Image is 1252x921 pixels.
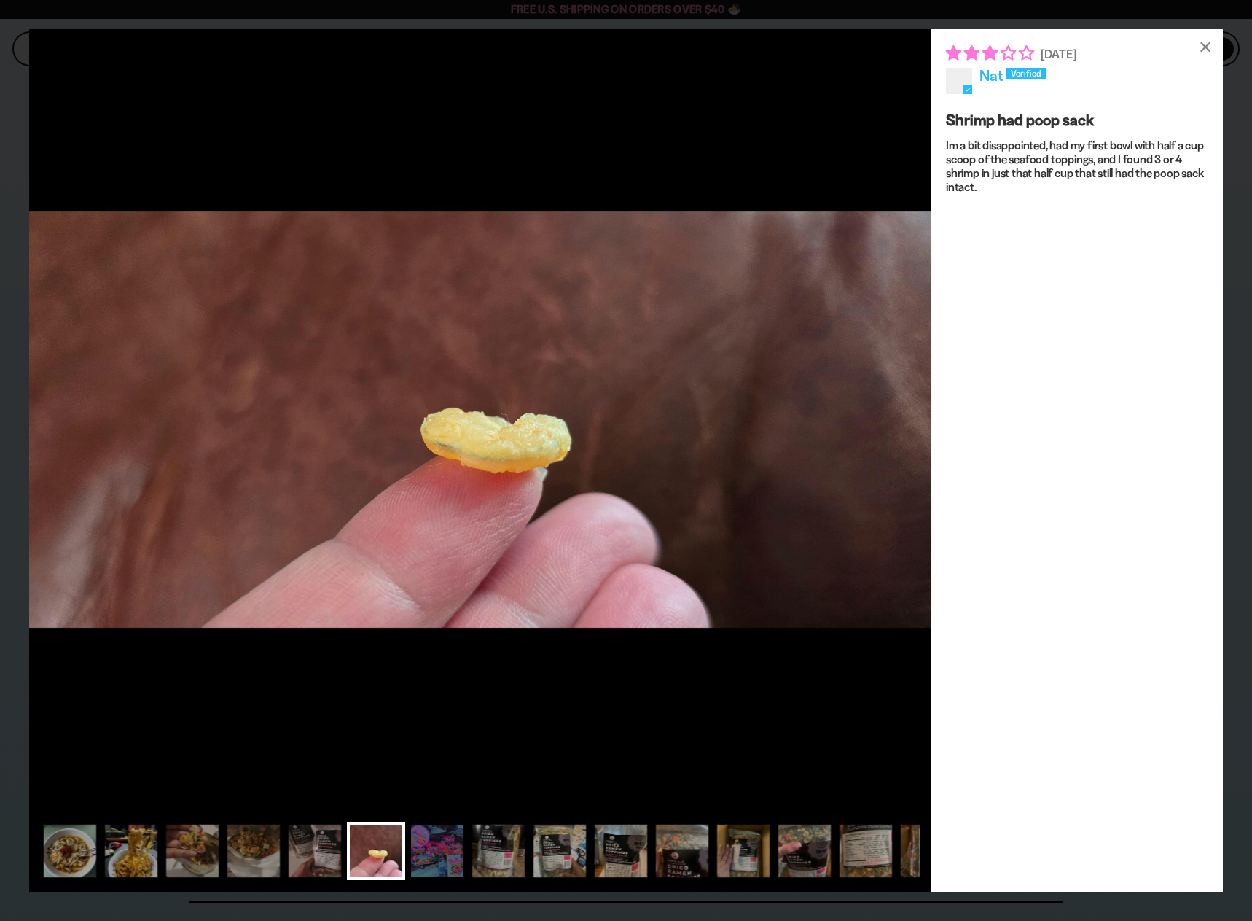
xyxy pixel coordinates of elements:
[946,44,1034,62] span: 3 star review
[1041,47,1076,61] span: [DATE]
[946,139,1208,194] p: Im a bit disappointed, had my first bowl with half a cup scoop of the seafood toppings, and I fou...
[1188,29,1223,64] div: ×
[979,66,1003,85] span: Nat
[946,109,1208,131] div: Shrimp had poop sack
